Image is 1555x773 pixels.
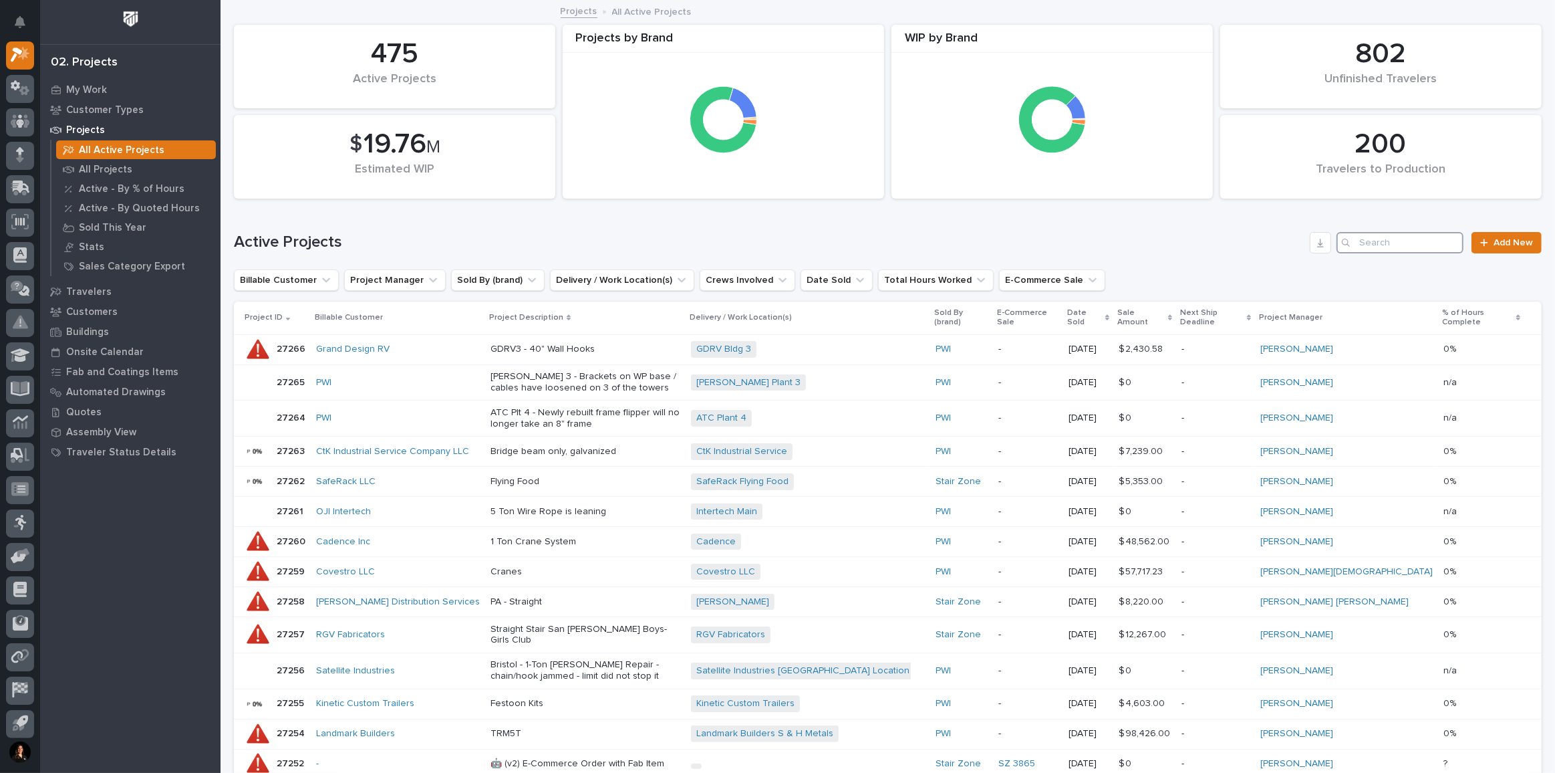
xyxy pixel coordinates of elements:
p: 27258 [277,594,307,608]
div: Unfinished Travelers [1243,72,1519,100]
a: Stair Zone [936,758,981,770]
p: 0% [1443,534,1459,548]
p: 27257 [277,627,307,641]
p: Projects [66,124,105,136]
a: Automated Drawings [40,382,221,402]
p: Assembly View [66,427,136,439]
tr: 2725627256 Satellite Industries Bristol - 1-Ton [PERSON_NAME] Repair - chain/hook jammed - limit ... [234,653,1542,689]
p: 0% [1443,564,1459,578]
button: Delivery / Work Location(s) [550,269,694,291]
p: $ 0 [1119,410,1134,424]
p: Cranes [490,566,680,578]
a: Stair Zone [936,596,981,608]
a: My Work [40,80,221,100]
a: Sold This Year [51,218,221,237]
p: 🤖 (v2) E-Commerce Order with Fab Item [490,758,680,770]
a: Onsite Calendar [40,342,221,362]
a: PWI [936,698,951,709]
p: [PERSON_NAME] 3 - Brackets on WP base / cables have loosened on 3 of the towers [490,371,680,394]
span: M [426,138,440,156]
a: Stair Zone [936,476,981,487]
p: Festoon Kits [490,698,680,709]
a: Landmark Builders S & H Metals [696,728,833,740]
p: - [1181,413,1250,424]
div: Active Projects [257,72,533,100]
a: Customer Types [40,100,221,120]
p: Date Sold [1067,306,1102,330]
a: [PERSON_NAME] [1260,698,1333,709]
p: [DATE] [1069,665,1108,677]
a: PWI [316,377,331,389]
p: - [998,596,1058,608]
div: 02. Projects [51,56,118,70]
a: [PERSON_NAME] [1260,446,1333,457]
p: $ 5,353.00 [1119,473,1165,487]
p: Sale Amount [1117,306,1165,330]
a: Assembly View [40,422,221,442]
p: 27261 [277,504,306,518]
a: [PERSON_NAME] [1260,413,1333,424]
a: Kinetic Custom Trailers [316,698,414,709]
p: - [1181,344,1250,355]
a: [PERSON_NAME] Plant 3 [696,377,801,389]
p: Next Ship Deadline [1180,306,1244,330]
p: Buildings [66,326,109,338]
a: Sales Category Export [51,257,221,275]
p: $ 4,603.00 [1119,695,1167,709]
p: - [1181,758,1250,770]
p: Onsite Calendar [66,346,144,358]
a: Intertech Main [696,506,757,518]
p: [DATE] [1069,476,1108,487]
p: Sales Category Export [79,261,185,273]
button: Crews Involved [700,269,795,291]
a: [PERSON_NAME] [1260,728,1333,740]
p: 27252 [277,756,307,770]
tr: 2726627266 Grand Design RV GDRV3 - 40" Wall HooksGDRV Bldg 3 PWI -[DATE]$ 2,430.58$ 2,430.58 -[PE... [234,334,1542,364]
a: Stair Zone [936,629,981,641]
p: E-Commerce Sale [997,306,1059,330]
a: SafeRack Flying Food [696,476,789,487]
p: - [998,413,1058,424]
p: n/a [1443,374,1459,389]
a: Add New [1471,232,1542,253]
div: 475 [257,37,533,71]
button: Notifications [6,8,34,36]
a: GDRV Bldg 3 [696,344,751,355]
a: All Active Projects [51,140,221,159]
p: Travelers [66,286,112,298]
p: 0% [1443,473,1459,487]
p: Automated Drawings [66,386,166,399]
p: n/a [1443,504,1459,518]
a: [PERSON_NAME] [1260,377,1333,389]
button: E-Commerce Sale [999,269,1105,291]
a: PWI [936,665,951,677]
div: Estimated WIP [257,162,533,191]
p: Straight Stair San [PERSON_NAME] Boys-Girls Club [490,624,680,647]
img: Workspace Logo [118,7,143,31]
a: [PERSON_NAME] [1260,344,1333,355]
a: Cadence [696,536,736,548]
p: - [998,446,1058,457]
a: Projects [561,3,597,18]
a: RGV Fabricators [696,629,765,641]
div: WIP by Brand [891,31,1213,53]
p: Project Manager [1259,310,1322,325]
p: Active - By Quoted Hours [79,203,200,215]
p: Customers [66,306,118,318]
a: Grand Design RV [316,344,390,355]
p: Flying Food [490,476,680,487]
a: PWI [936,344,951,355]
p: [DATE] [1069,566,1108,578]
span: $ [349,132,362,157]
input: Search [1336,232,1463,253]
a: Traveler Status Details [40,442,221,462]
p: Fab and Coatings Items [66,366,178,378]
p: 27256 [277,663,307,677]
p: 0% [1443,726,1459,740]
p: - [1181,377,1250,389]
a: [PERSON_NAME] [1260,758,1333,770]
p: - [998,698,1058,709]
a: Active - By % of Hours [51,179,221,198]
p: $ 48,562.00 [1119,534,1172,548]
a: PWI [936,446,951,457]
